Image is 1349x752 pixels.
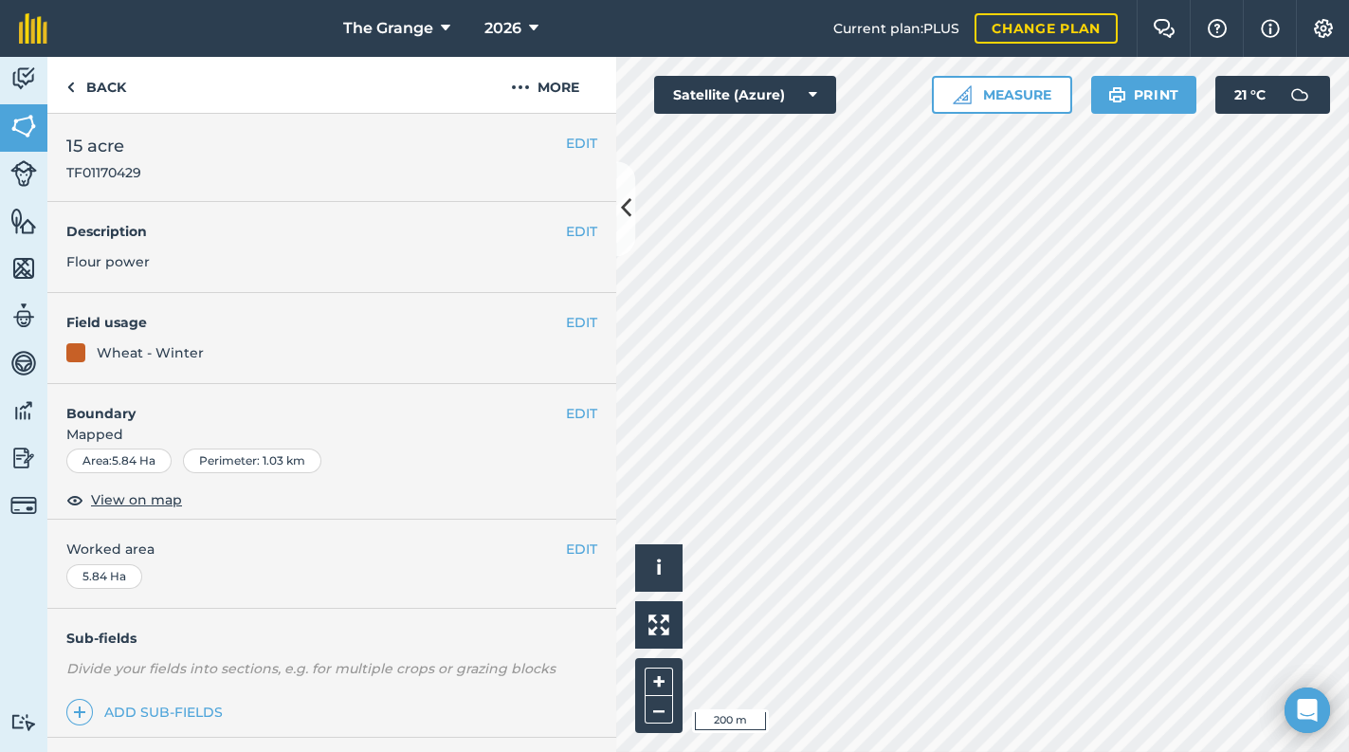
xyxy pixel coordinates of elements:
a: Change plan [975,13,1118,44]
img: svg+xml;base64,PD94bWwgdmVyc2lvbj0iMS4wIiBlbmNvZGluZz0idXRmLTgiPz4KPCEtLSBHZW5lcmF0b3I6IEFkb2JlIE... [10,302,37,330]
button: EDIT [566,133,597,154]
button: EDIT [566,312,597,333]
img: svg+xml;base64,PD94bWwgdmVyc2lvbj0iMS4wIiBlbmNvZGluZz0idXRmLTgiPz4KPCEtLSBHZW5lcmF0b3I6IEFkb2JlIE... [10,349,37,377]
img: svg+xml;base64,PD94bWwgdmVyc2lvbj0iMS4wIiBlbmNvZGluZz0idXRmLTgiPz4KPCEtLSBHZW5lcmF0b3I6IEFkb2JlIE... [10,444,37,472]
img: A question mark icon [1206,19,1229,38]
button: View on map [66,488,182,511]
span: TF01170429 [66,163,141,182]
span: The Grange [343,17,433,40]
a: Back [47,57,145,113]
span: 21 ° C [1234,76,1266,114]
img: svg+xml;base64,PHN2ZyB4bWxucz0iaHR0cDovL3d3dy53My5vcmcvMjAwMC9zdmciIHdpZHRoPSI1NiIgaGVpZ2h0PSI2MC... [10,254,37,283]
div: 5.84 Ha [66,564,142,589]
img: svg+xml;base64,PD94bWwgdmVyc2lvbj0iMS4wIiBlbmNvZGluZz0idXRmLTgiPz4KPCEtLSBHZW5lcmF0b3I6IEFkb2JlIE... [1281,76,1319,114]
img: Ruler icon [953,85,972,104]
img: svg+xml;base64,PHN2ZyB4bWxucz0iaHR0cDovL3d3dy53My5vcmcvMjAwMC9zdmciIHdpZHRoPSIxOCIgaGVpZ2h0PSIyNC... [66,488,83,511]
span: Worked area [66,539,597,559]
button: EDIT [566,403,597,424]
button: 21 °C [1215,76,1330,114]
button: More [474,57,616,113]
img: A cog icon [1312,19,1335,38]
div: Wheat - Winter [97,342,204,363]
img: fieldmargin Logo [19,13,47,44]
span: i [656,556,662,579]
h4: Boundary [47,384,566,424]
img: svg+xml;base64,PD94bWwgdmVyc2lvbj0iMS4wIiBlbmNvZGluZz0idXRmLTgiPz4KPCEtLSBHZW5lcmF0b3I6IEFkb2JlIE... [10,64,37,93]
button: i [635,544,683,592]
h4: Sub-fields [47,628,616,649]
img: svg+xml;base64,PHN2ZyB4bWxucz0iaHR0cDovL3d3dy53My5vcmcvMjAwMC9zdmciIHdpZHRoPSI5IiBoZWlnaHQ9IjI0Ii... [66,76,75,99]
button: Measure [932,76,1072,114]
span: Flour power [66,253,150,270]
div: Open Intercom Messenger [1285,688,1330,733]
button: – [645,696,673,724]
em: Divide your fields into sections, e.g. for multiple crops or grazing blocks [66,660,556,677]
img: svg+xml;base64,PD94bWwgdmVyc2lvbj0iMS4wIiBlbmNvZGluZz0idXRmLTgiPz4KPCEtLSBHZW5lcmF0b3I6IEFkb2JlIE... [10,492,37,519]
span: 15 acre [66,133,141,159]
button: Satellite (Azure) [654,76,836,114]
h4: Description [66,221,597,242]
img: svg+xml;base64,PD94bWwgdmVyc2lvbj0iMS4wIiBlbmNvZGluZz0idXRmLTgiPz4KPCEtLSBHZW5lcmF0b3I6IEFkb2JlIE... [10,396,37,425]
span: Current plan : PLUS [833,18,959,39]
h4: Field usage [66,312,566,333]
img: Four arrows, one pointing top left, one top right, one bottom right and the last bottom left [648,614,669,635]
img: svg+xml;base64,PHN2ZyB4bWxucz0iaHR0cDovL3d3dy53My5vcmcvMjAwMC9zdmciIHdpZHRoPSIxOSIgaGVpZ2h0PSIyNC... [1108,83,1126,106]
div: Area : 5.84 Ha [66,449,172,473]
button: EDIT [566,539,597,559]
img: svg+xml;base64,PHN2ZyB4bWxucz0iaHR0cDovL3d3dy53My5vcmcvMjAwMC9zdmciIHdpZHRoPSIxNyIgaGVpZ2h0PSIxNy... [1261,17,1280,40]
span: 2026 [484,17,521,40]
img: svg+xml;base64,PD94bWwgdmVyc2lvbj0iMS4wIiBlbmNvZGluZz0idXRmLTgiPz4KPCEtLSBHZW5lcmF0b3I6IEFkb2JlIE... [10,713,37,731]
span: Mapped [47,424,616,445]
img: svg+xml;base64,PHN2ZyB4bWxucz0iaHR0cDovL3d3dy53My5vcmcvMjAwMC9zdmciIHdpZHRoPSI1NiIgaGVpZ2h0PSI2MC... [10,112,37,140]
img: Two speech bubbles overlapping with the left bubble in the forefront [1153,19,1176,38]
button: + [645,668,673,696]
img: svg+xml;base64,PHN2ZyB4bWxucz0iaHR0cDovL3d3dy53My5vcmcvMjAwMC9zdmciIHdpZHRoPSI1NiIgaGVpZ2h0PSI2MC... [10,207,37,235]
img: svg+xml;base64,PHN2ZyB4bWxucz0iaHR0cDovL3d3dy53My5vcmcvMjAwMC9zdmciIHdpZHRoPSIyMCIgaGVpZ2h0PSIyNC... [511,76,530,99]
a: Add sub-fields [66,699,230,725]
button: Print [1091,76,1197,114]
span: View on map [91,489,182,510]
div: Perimeter : 1.03 km [183,449,321,473]
img: svg+xml;base64,PD94bWwgdmVyc2lvbj0iMS4wIiBlbmNvZGluZz0idXRmLTgiPz4KPCEtLSBHZW5lcmF0b3I6IEFkb2JlIE... [10,160,37,187]
button: EDIT [566,221,597,242]
img: svg+xml;base64,PHN2ZyB4bWxucz0iaHR0cDovL3d3dy53My5vcmcvMjAwMC9zdmciIHdpZHRoPSIxNCIgaGVpZ2h0PSIyNC... [73,701,86,724]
